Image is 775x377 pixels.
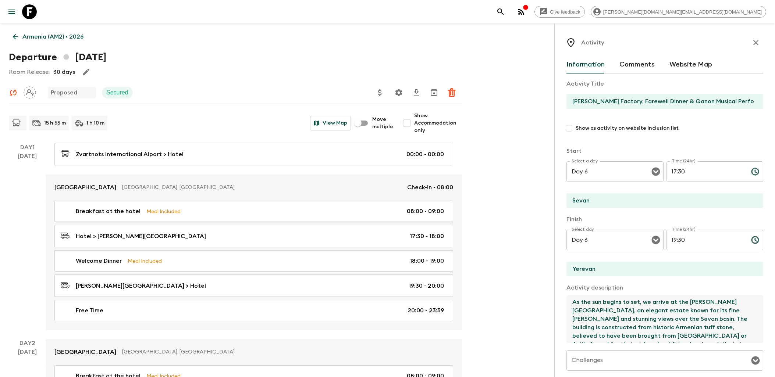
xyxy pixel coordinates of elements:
p: Meal Included [146,207,181,215]
input: hh:mm [666,161,745,182]
p: Check-in - 08:00 [407,183,453,192]
p: [PERSON_NAME][GEOGRAPHIC_DATA] > Hotel [76,281,206,290]
div: Secured [102,87,133,98]
p: Activity description [566,283,763,292]
p: 00:00 - 00:00 [406,150,444,159]
p: Start [566,147,763,155]
p: 17:30 - 18:00 [410,232,444,241]
label: Time (24hr) [672,158,696,164]
a: Armenia (AM2) • 2026 [9,29,88,44]
a: Breakfast at the hotelMeal Included08:00 - 09:00 [54,201,453,222]
p: Activity Title [566,79,763,88]
a: [PERSON_NAME][GEOGRAPHIC_DATA] > Hotel19:30 - 20:00 [54,274,453,297]
p: Free Time [76,306,103,315]
p: Secured [106,88,128,97]
p: Zvartnots International Aiport > Hotel [76,150,184,159]
button: search adventures [493,4,508,19]
p: Welcome Dinner [76,256,122,265]
p: Room Release: [9,68,50,76]
p: Armenia (AM2) • 2026 [22,32,83,41]
label: Select a day [572,158,598,164]
button: Update Price, Early Bird Discount and Costs [373,85,387,100]
a: Zvartnots International Aiport > Hotel00:00 - 00:00 [54,143,453,165]
span: Give feedback [546,9,584,15]
span: Move multiple [372,116,394,130]
p: Meal Included [128,257,162,265]
p: [GEOGRAPHIC_DATA] [54,183,116,192]
h1: Departure [DATE] [9,50,106,65]
div: [DATE] [18,152,37,330]
button: Website Map [669,56,712,73]
button: Archive (Completed, Cancelled or Unsynced Departures only) [427,85,441,100]
p: 1 h 10 m [86,119,104,127]
p: 18:00 - 19:00 [410,256,444,265]
textarea: As the sun begins to set, we arrive at the [PERSON_NAME][GEOGRAPHIC_DATA], an elegant estate know... [566,295,757,343]
p: [GEOGRAPHIC_DATA], [GEOGRAPHIC_DATA] [122,184,401,191]
input: Start Location [566,193,757,208]
button: Settings [391,85,406,100]
span: Show Accommodation only [414,112,462,134]
p: Activity [581,38,604,47]
p: 30 days [53,68,75,76]
p: [GEOGRAPHIC_DATA] [54,348,116,356]
span: Show as activity on website inclusion list [576,125,679,132]
button: Choose time, selected time is 5:30 PM [748,164,762,179]
p: Proposed [51,88,77,97]
input: hh:mm [666,230,745,250]
p: [GEOGRAPHIC_DATA], [GEOGRAPHIC_DATA] [122,348,447,356]
span: [PERSON_NAME][DOMAIN_NAME][EMAIL_ADDRESS][DOMAIN_NAME] [599,9,766,15]
p: Finish [566,215,763,224]
div: [PERSON_NAME][DOMAIN_NAME][EMAIL_ADDRESS][DOMAIN_NAME] [591,6,766,18]
button: Choose time, selected time is 7:30 PM [748,233,762,247]
button: Open [651,166,661,177]
a: Give feedback [534,6,585,18]
p: Hotel > [PERSON_NAME][GEOGRAPHIC_DATA] [76,232,206,241]
input: End Location (leave blank if same as Start) [566,262,757,276]
a: Welcome DinnerMeal Included18:00 - 19:00 [54,250,453,272]
button: View Map [310,116,351,130]
label: Time (24hr) [672,226,696,233]
p: 20:00 - 23:59 [408,306,444,315]
p: 15 h 55 m [44,119,66,127]
button: Delete [444,85,459,100]
button: Download CSV [409,85,424,100]
p: 19:30 - 20:00 [409,281,444,290]
button: Comments [619,56,655,73]
span: Assign pack leader [24,89,36,94]
a: Free Time20:00 - 23:59 [54,300,453,321]
button: menu [4,4,19,19]
a: [GEOGRAPHIC_DATA][GEOGRAPHIC_DATA], [GEOGRAPHIC_DATA]Check-in - 08:00 [46,174,462,201]
a: [GEOGRAPHIC_DATA][GEOGRAPHIC_DATA], [GEOGRAPHIC_DATA] [46,339,462,365]
label: Select day [572,226,594,233]
button: Open [750,355,761,366]
button: Open [651,235,661,245]
a: Hotel > [PERSON_NAME][GEOGRAPHIC_DATA]17:30 - 18:00 [54,225,453,247]
input: E.g Hozuagawa boat tour [566,94,757,109]
svg: Unable to sync - Check prices and secured [9,88,18,97]
button: Information [566,56,605,73]
p: 08:00 - 09:00 [407,207,444,216]
p: Day 1 [9,143,46,152]
p: Breakfast at the hotel [76,207,141,216]
p: Day 2 [9,339,46,348]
